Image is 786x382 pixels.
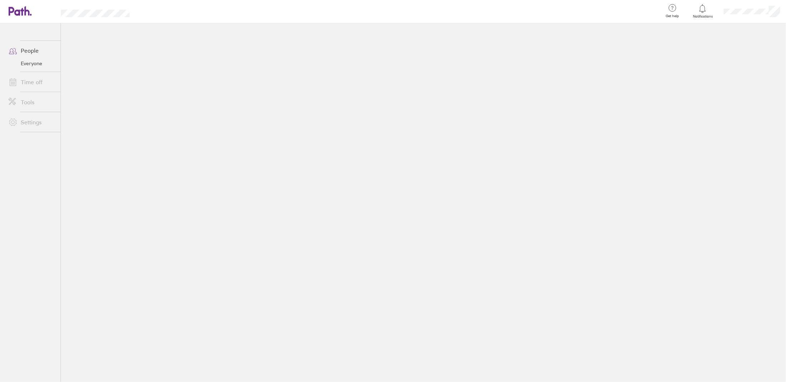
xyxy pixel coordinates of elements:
span: Get help [661,14,684,18]
span: Notifications [691,14,714,19]
a: Everyone [3,58,61,69]
a: Tools [3,95,61,109]
a: Notifications [691,4,714,19]
a: Settings [3,115,61,129]
a: People [3,43,61,58]
a: Time off [3,75,61,89]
